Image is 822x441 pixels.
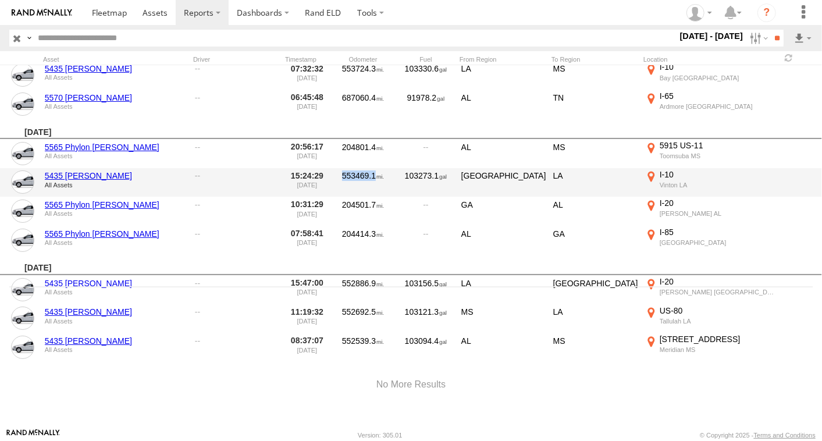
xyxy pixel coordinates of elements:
label: Click to View Event Location [643,62,777,88]
div: Scott Ambler [682,4,716,22]
a: 5435 [PERSON_NAME] [45,307,187,317]
label: Click to View Event Location [643,198,777,225]
div: All Assets [45,346,187,353]
div: AL [551,198,639,225]
div: TN [551,91,639,118]
div: 103273.1 [397,169,455,196]
a: 5565 Phylon [PERSON_NAME] [45,142,187,152]
div: I-20 [660,198,775,208]
div: 103121.3 [397,305,455,332]
div: I-65 [660,91,775,101]
div: 5915 US-11 [660,140,775,151]
div: 103156.5 [397,276,455,303]
div: LA [551,169,639,196]
div: I-10 [660,169,775,180]
div: US-80 [660,305,775,316]
div: Toomsuba MS [660,152,775,160]
div: AL [460,227,547,254]
div: [STREET_ADDRESS] [660,334,775,344]
div: 06:45:48 [DATE] [285,91,329,118]
div: 91978.2 [397,91,455,118]
div: Ardmore [GEOGRAPHIC_DATA] [660,102,775,111]
div: Vinton LA [660,181,775,189]
label: [DATE] - [DATE] [678,30,746,42]
div: 687060.4 [334,91,392,118]
div: GA [460,198,547,225]
a: 5435 [PERSON_NAME] [45,278,187,289]
div: [PERSON_NAME] AL [660,209,775,218]
i: ? [757,3,776,22]
a: 5435 [PERSON_NAME] [45,336,187,346]
label: Search Filter Options [745,30,770,47]
div: All Assets [45,103,187,110]
label: Click to View Event Location [643,169,777,196]
label: Click to View Event Location [643,91,777,118]
div: All Assets [45,74,187,81]
label: Click to View Event Location [643,276,777,303]
label: Click to View Event Location [643,140,777,167]
div: All Assets [45,318,187,325]
a: 5565 Phylon [PERSON_NAME] [45,229,187,239]
div: [GEOGRAPHIC_DATA] [551,276,639,303]
div: 552539.3 [334,334,392,361]
div: All Assets [45,210,187,217]
div: All Assets [45,152,187,159]
span: Refresh [782,52,796,63]
label: Export results as... [793,30,813,47]
div: Version: 305.01 [358,432,402,439]
div: LA [551,305,639,332]
div: 20:56:17 [DATE] [285,140,329,167]
div: 204801.4 [334,140,392,167]
div: [GEOGRAPHIC_DATA] [460,169,547,196]
div: [PERSON_NAME] [GEOGRAPHIC_DATA] [660,288,775,296]
div: Meridian MS [660,346,775,354]
div: GA [551,227,639,254]
div: 552886.9 [334,276,392,303]
div: 204501.7 [334,198,392,225]
a: 5565 Phylon [PERSON_NAME] [45,200,187,210]
div: 553724.3 [334,62,392,88]
img: rand-logo.svg [12,9,72,17]
div: MS [551,62,639,88]
div: Tallulah LA [660,317,775,325]
label: Click to View Event Location [643,334,777,361]
div: 15:47:00 [DATE] [285,276,329,303]
div: 553469.1 [334,169,392,196]
div: All Assets [45,289,187,296]
a: 5435 [PERSON_NAME] [45,63,187,74]
div: All Assets [45,239,187,246]
div: 10:31:29 [DATE] [285,198,329,225]
div: © Copyright 2025 - [700,432,816,439]
div: 08:37:07 [DATE] [285,334,329,361]
a: 5435 [PERSON_NAME] [45,170,187,181]
div: AL [460,334,547,361]
div: 07:32:32 [DATE] [285,62,329,88]
div: 15:24:29 [DATE] [285,169,329,196]
a: 5570 [PERSON_NAME] [45,93,187,103]
label: Search Query [24,30,34,47]
div: LA [460,62,547,88]
div: MS [551,334,639,361]
div: 204414.3 [334,227,392,254]
div: [GEOGRAPHIC_DATA] [660,239,775,247]
a: Visit our Website [6,429,60,441]
div: LA [460,276,547,303]
div: AL [460,140,547,167]
div: 11:19:32 [DATE] [285,305,329,332]
div: Bay [GEOGRAPHIC_DATA] [660,74,775,82]
div: I-85 [660,227,775,237]
div: All Assets [45,182,187,189]
label: Click to View Event Location [643,227,777,254]
div: AL [460,91,547,118]
div: MS [460,305,547,332]
div: 103094.4 [397,334,455,361]
div: I-20 [660,276,775,287]
a: Terms and Conditions [754,432,816,439]
div: I-10 [660,62,775,72]
div: MS [551,140,639,167]
div: 552692.5 [334,305,392,332]
div: 103330.6 [397,62,455,88]
label: Click to View Event Location [643,305,777,332]
div: 07:58:41 [DATE] [285,227,329,254]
